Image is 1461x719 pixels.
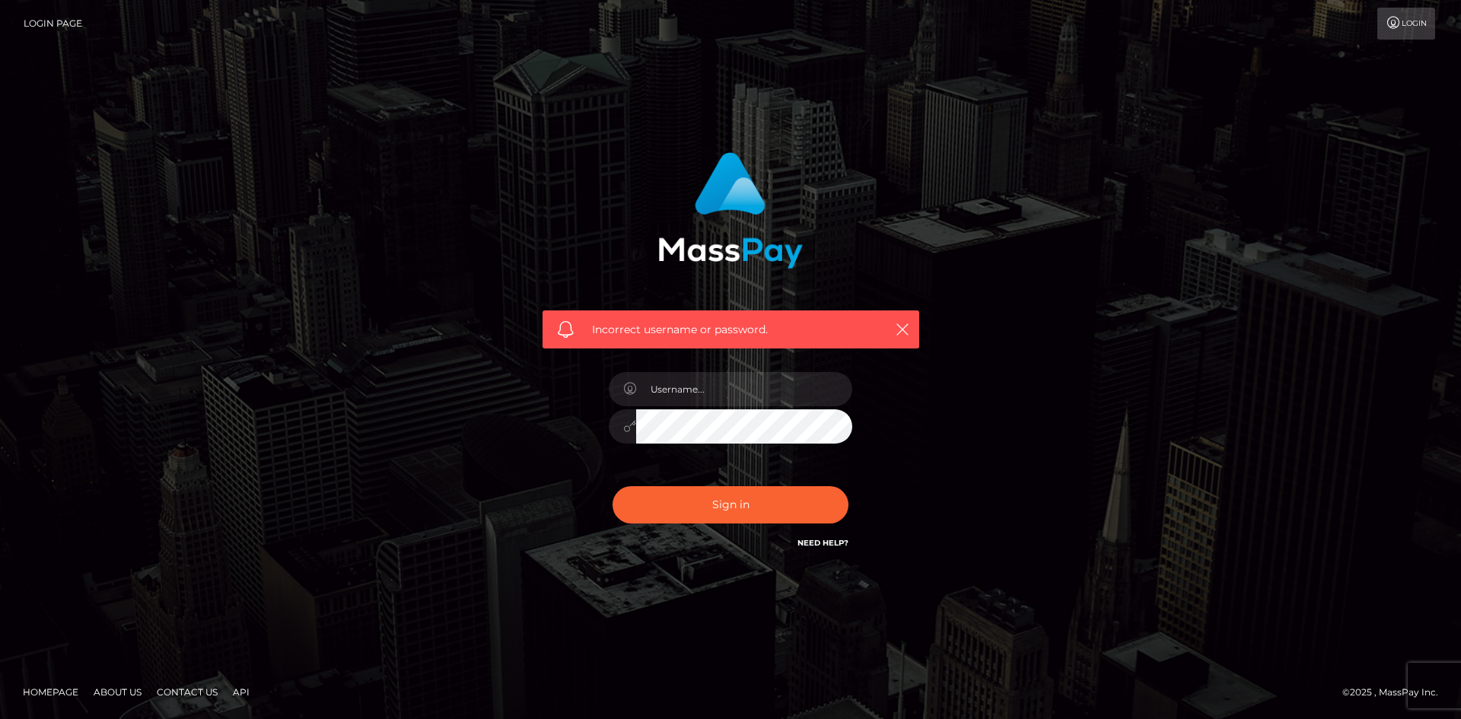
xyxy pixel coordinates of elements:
[797,538,848,548] a: Need Help?
[613,486,848,523] button: Sign in
[636,372,852,406] input: Username...
[24,8,82,40] a: Login Page
[227,680,256,704] a: API
[151,680,224,704] a: Contact Us
[658,152,803,269] img: MassPay Login
[1342,684,1450,701] div: © 2025 , MassPay Inc.
[592,322,870,338] span: Incorrect username or password.
[1377,8,1435,40] a: Login
[88,680,148,704] a: About Us
[17,680,84,704] a: Homepage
